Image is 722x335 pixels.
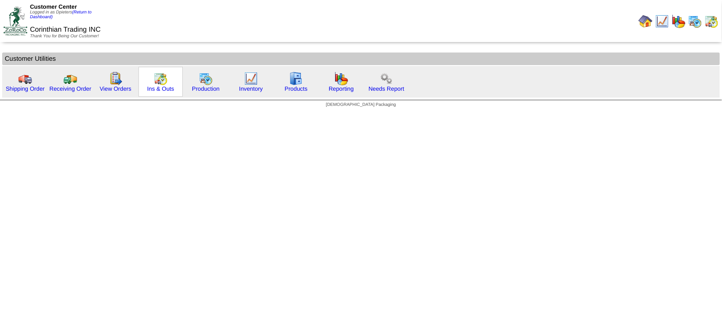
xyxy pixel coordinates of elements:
img: ZoRoCo_Logo(Green%26Foil)%20jpg.webp [3,7,27,36]
a: Production [192,85,220,92]
a: Ins & Outs [147,85,174,92]
img: workflow.png [379,72,393,85]
a: Receiving Order [49,85,91,92]
span: Customer Center [30,3,77,10]
img: cabinet.gif [289,72,303,85]
span: Corinthian Trading INC [30,26,101,33]
img: calendarprod.gif [688,14,702,28]
a: (Return to Dashboard) [30,10,92,20]
a: Reporting [329,85,354,92]
a: Shipping Order [6,85,45,92]
a: Products [285,85,308,92]
img: truck2.gif [63,72,77,85]
span: Logged in as Dpieters [30,10,92,20]
a: Inventory [239,85,263,92]
img: calendarinout.gif [705,14,719,28]
a: View Orders [99,85,131,92]
img: graph.gif [334,72,348,85]
img: line_graph.gif [244,72,258,85]
img: line_graph.gif [655,14,669,28]
img: home.gif [639,14,653,28]
img: truck.gif [18,72,32,85]
span: [DEMOGRAPHIC_DATA] Packaging [326,102,396,107]
td: Customer Utilities [2,53,720,65]
span: Thank You for Being Our Customer! [30,34,99,39]
a: Needs Report [369,85,404,92]
img: graph.gif [672,14,686,28]
img: workorder.gif [109,72,122,85]
img: calendarprod.gif [199,72,213,85]
img: calendarinout.gif [154,72,168,85]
